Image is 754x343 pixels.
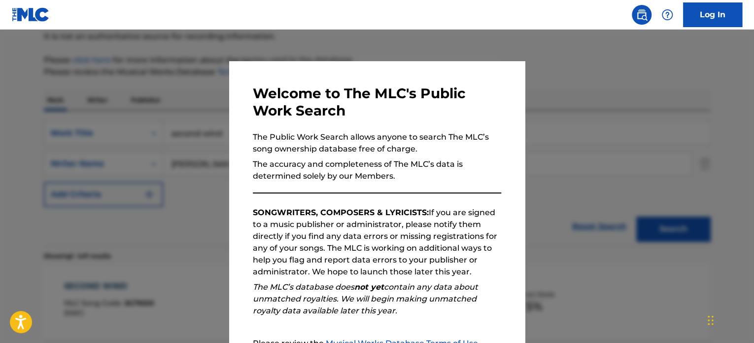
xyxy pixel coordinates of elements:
p: The Public Work Search allows anyone to search The MLC’s song ownership database free of charge. [253,131,501,155]
div: Drag [708,305,714,335]
p: The accuracy and completeness of The MLC’s data is determined solely by our Members. [253,158,501,182]
img: help [661,9,673,21]
iframe: Chat Widget [705,296,754,343]
a: Public Search [632,5,651,25]
img: search [636,9,648,21]
strong: SONGWRITERS, COMPOSERS & LYRICISTS: [253,208,429,217]
strong: not yet [354,282,384,292]
h3: Welcome to The MLC's Public Work Search [253,85,501,119]
p: If you are signed to a music publisher or administrator, please notify them directly if you find ... [253,207,501,278]
div: Help [657,5,677,25]
img: MLC Logo [12,7,50,22]
em: The MLC’s database does contain any data about unmatched royalties. We will begin making unmatche... [253,282,478,315]
a: Log In [683,2,742,27]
